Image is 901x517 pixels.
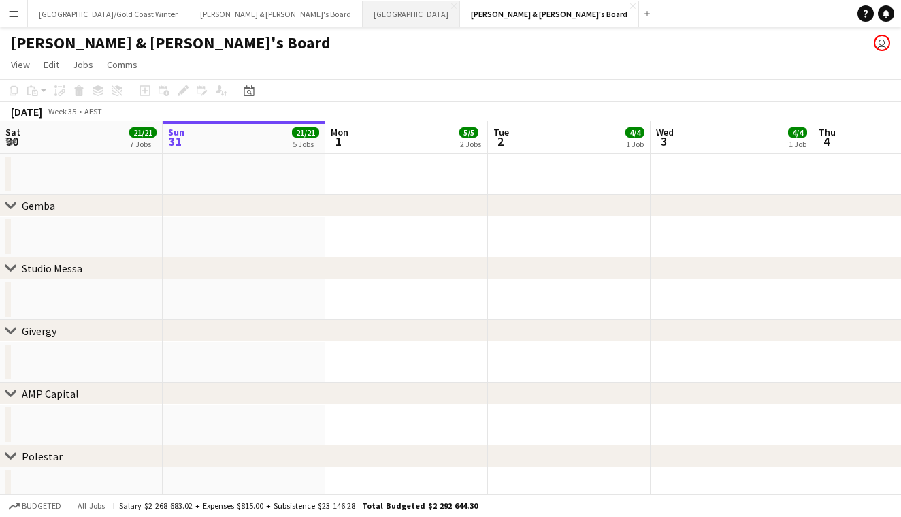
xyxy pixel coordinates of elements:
span: 4 [817,134,836,149]
div: AEST [84,106,102,116]
span: 2 [491,134,509,149]
div: 1 Job [789,139,806,149]
button: [PERSON_NAME] & [PERSON_NAME]'s Board [460,1,639,27]
span: Thu [819,126,836,138]
div: 1 Job [626,139,644,149]
div: 2 Jobs [460,139,481,149]
div: Studio Messa [22,262,82,275]
span: Total Budgeted $2 292 644.30 [362,501,478,511]
span: 4/4 [788,127,807,138]
div: Givergy [22,324,56,338]
h1: [PERSON_NAME] & [PERSON_NAME]'s Board [11,33,331,53]
div: AMP Capital [22,387,79,401]
span: 5/5 [459,127,478,138]
span: Sat [5,126,20,138]
span: Mon [331,126,348,138]
button: [PERSON_NAME] & [PERSON_NAME]'s Board [189,1,363,27]
app-user-avatar: Jenny Tu [874,35,890,51]
div: Salary $2 268 683.02 + Expenses $815.00 + Subsistence $23 146.28 = [119,501,478,511]
span: 21/21 [292,127,319,138]
a: Edit [38,56,65,74]
span: 4/4 [625,127,644,138]
span: Comms [107,59,137,71]
a: Jobs [67,56,99,74]
span: Jobs [73,59,93,71]
button: [GEOGRAPHIC_DATA]/Gold Coast Winter [28,1,189,27]
div: 5 Jobs [293,139,318,149]
span: 31 [166,134,184,149]
span: Tue [493,126,509,138]
button: [GEOGRAPHIC_DATA] [363,1,460,27]
span: Week 35 [45,106,79,116]
div: [DATE] [11,105,42,119]
span: All jobs [75,501,108,511]
span: Wed [656,126,674,138]
div: Polestar [22,450,63,463]
span: Edit [44,59,59,71]
span: 1 [329,134,348,149]
span: 3 [654,134,674,149]
span: 21/21 [129,127,157,138]
button: Budgeted [7,499,63,514]
span: Budgeted [22,501,61,511]
span: View [11,59,30,71]
div: Gemba [22,199,55,213]
div: 7 Jobs [130,139,156,149]
span: 30 [3,134,20,149]
span: Sun [168,126,184,138]
a: View [5,56,35,74]
a: Comms [101,56,143,74]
